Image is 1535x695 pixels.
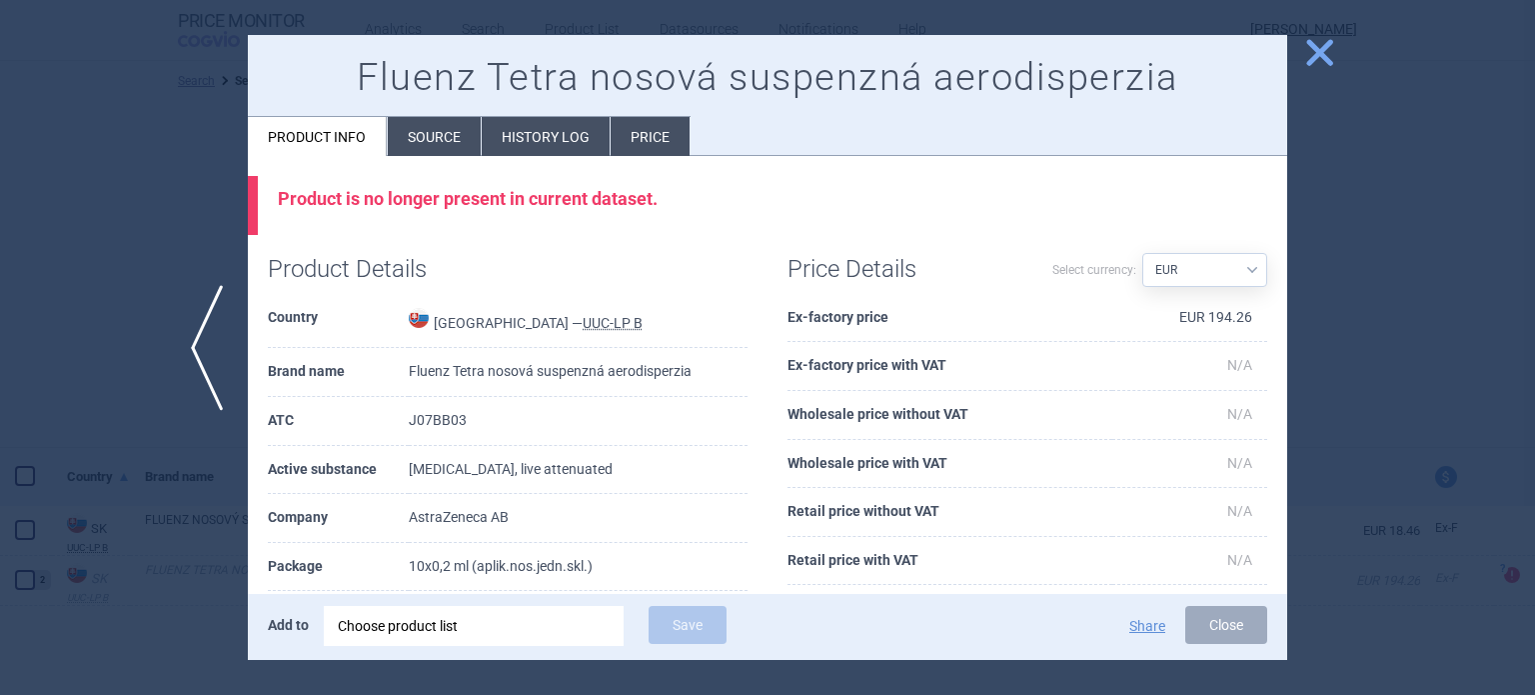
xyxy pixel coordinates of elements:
[268,255,508,284] h1: Product Details
[409,543,748,592] td: 10x0,2 ml (aplik.nos.jedn.skl.)
[611,117,690,156] li: Price
[268,543,409,592] th: Package
[649,606,727,644] button: Save
[324,606,624,646] div: Choose product list
[268,591,409,640] th: Dosage form
[409,308,429,328] img: Slovakia
[268,397,409,446] th: ATC
[268,294,409,349] th: Country
[1112,294,1267,343] td: EUR 194.26
[1227,552,1252,568] span: N/A
[268,55,1267,101] h1: Fluenz Tetra nosová suspenzná aerodisperzia
[787,255,1027,284] h1: Price Details
[1227,503,1252,519] span: N/A
[338,606,610,646] div: Choose product list
[268,446,409,495] th: Active substance
[268,494,409,543] th: Company
[268,348,409,397] th: Brand name
[1185,606,1267,644] button: Close
[1227,455,1252,471] span: N/A
[409,494,748,543] td: AstraZeneca AB
[1227,357,1252,373] span: N/A
[388,117,481,156] li: Source
[409,591,748,640] td: Nosová suspenzná aerodisperzia
[787,488,1112,537] th: Retail price without VAT
[1227,406,1252,422] span: N/A
[787,537,1112,586] th: Retail price with VAT
[482,117,610,156] li: History log
[787,440,1112,489] th: Wholesale price with VAT
[248,117,387,156] li: Product info
[583,315,643,331] abbr: UUC-LP B — List of medicinal products published by the Ministry of Health of the Slovak Republic ...
[278,188,1267,210] div: Product is no longer present in current dataset.
[409,294,748,349] td: [GEOGRAPHIC_DATA] —
[787,342,1112,391] th: Ex-factory price with VAT
[409,446,748,495] td: [MEDICAL_DATA], live attenuated
[1129,619,1165,633] button: Share
[787,294,1112,343] th: Ex-factory price
[1052,253,1136,287] label: Select currency:
[409,348,748,397] td: Fluenz Tetra nosová suspenzná aerodisperzia
[409,397,748,446] td: J07BB03
[268,606,309,644] p: Add to
[787,391,1112,440] th: Wholesale price without VAT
